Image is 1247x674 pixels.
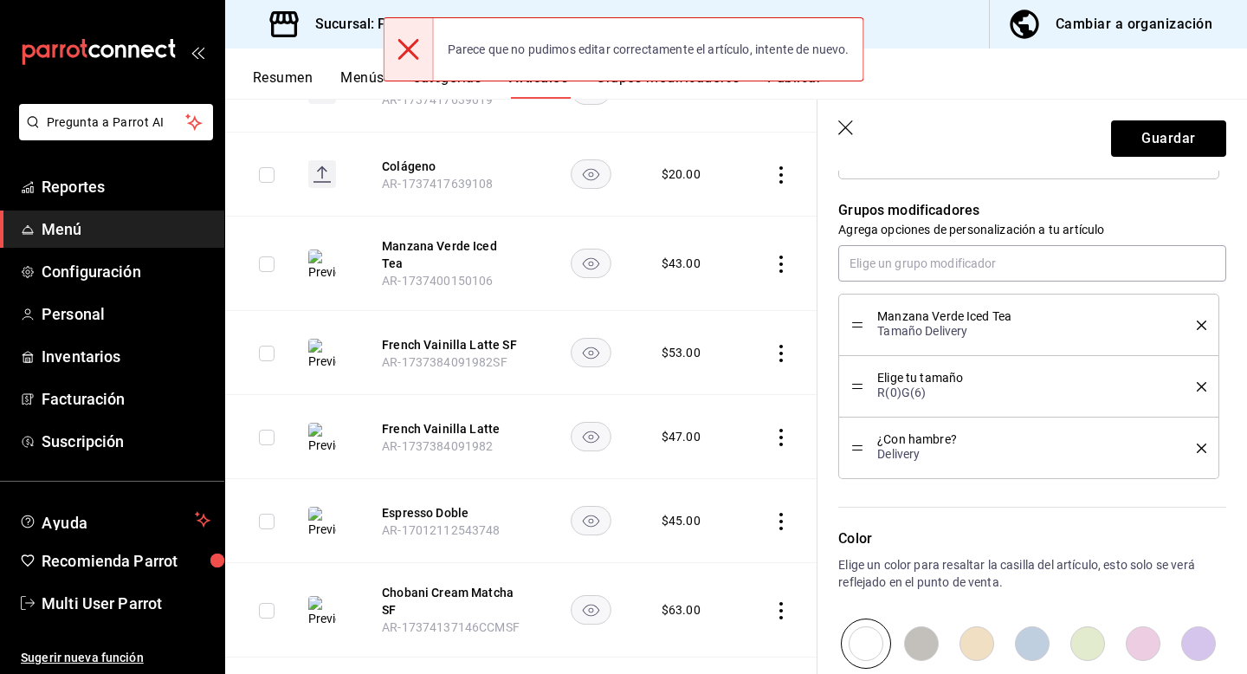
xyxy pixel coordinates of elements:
[382,355,507,369] span: AR-1737384091982SF
[308,596,336,627] img: Preview
[571,506,611,535] button: availability-product
[772,256,790,273] button: actions
[772,513,790,530] button: actions
[571,595,611,625] button: availability-product
[1185,382,1206,392] button: delete
[42,592,210,615] span: Multi User Parrot
[301,14,588,35] h3: Sucursal: PickUp Coffee ([PERSON_NAME])
[191,45,204,59] button: open_drawer_menu
[253,69,1247,99] div: navigation tabs
[434,30,863,68] div: Parece que no pudimos editar correctamente el artículo, intente de nuevo.
[382,93,493,107] span: AR-1737417639019
[662,428,701,445] div: $ 47.00
[42,509,188,530] span: Ayuda
[42,217,210,241] span: Menú
[772,602,790,619] button: actions
[1185,321,1206,330] button: delete
[662,255,701,272] div: $ 43.00
[838,221,1226,238] p: Agrega opciones de personalización a tu artículo
[838,200,1226,221] p: Grupos modificadores
[382,336,520,353] button: edit-product-location
[772,166,790,184] button: actions
[42,549,210,573] span: Recomienda Parrot
[571,249,611,278] button: availability-product
[308,250,336,281] img: Preview
[662,512,701,529] div: $ 45.00
[42,430,210,453] span: Suscripción
[877,372,1171,384] span: Elige tu tamaño
[662,165,701,183] div: $ 20.00
[340,69,384,99] button: Menús
[772,429,790,446] button: actions
[877,433,1171,445] span: ¿Con hambre?
[838,556,1226,591] p: Elige un color para resaltar la casilla del artículo, esto solo se verá reflejado en el punto de ...
[382,523,501,537] span: AR-17012112543748
[382,237,520,272] button: edit-product-location
[42,260,210,283] span: Configuración
[308,339,336,370] img: Preview
[571,338,611,367] button: availability-product
[1185,444,1206,453] button: delete
[382,420,520,437] button: edit-product-location
[838,528,1226,549] p: Color
[877,322,1171,340] p: Tamaño Delivery
[877,384,1171,401] p: R(0)G(6)
[308,507,336,538] img: Preview
[382,274,493,288] span: AR-1737400150106
[21,649,210,667] span: Sugerir nueva función
[382,584,520,619] button: edit-product-location
[42,302,210,326] span: Personal
[382,504,520,522] button: edit-product-location
[308,423,336,454] img: Preview
[42,387,210,411] span: Facturación
[253,69,313,99] button: Resumen
[382,620,520,634] span: AR-17374137146CCMSF
[1111,120,1226,157] button: Guardar
[42,345,210,368] span: Inventarios
[877,445,1171,463] p: Delivery
[838,245,1226,282] input: Elige un grupo modificador
[12,126,213,144] a: Pregunta a Parrot AI
[772,345,790,362] button: actions
[382,158,520,175] button: edit-product-location
[42,175,210,198] span: Reportes
[877,310,1171,322] span: Manzana Verde Iced Tea
[571,422,611,451] button: availability-product
[662,601,701,619] div: $ 63.00
[1056,12,1212,36] div: Cambiar a organización
[571,159,611,189] button: availability-product
[662,344,701,361] div: $ 53.00
[19,104,213,140] button: Pregunta a Parrot AI
[47,113,186,132] span: Pregunta a Parrot AI
[382,439,493,453] span: AR-1737384091982
[382,177,493,191] span: AR-1737417639108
